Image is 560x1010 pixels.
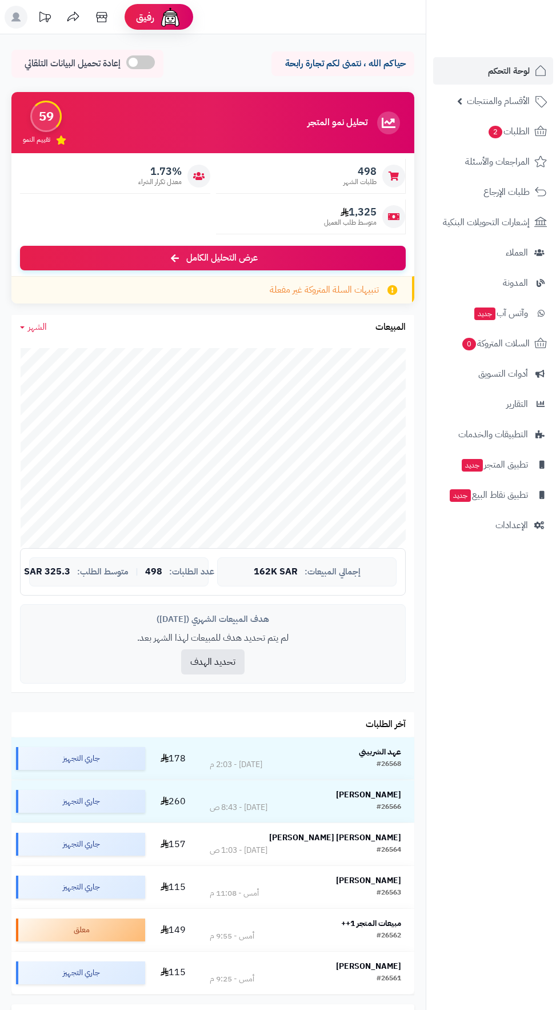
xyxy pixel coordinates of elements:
span: تطبيق المتجر [461,457,528,473]
h3: المبيعات [375,322,406,333]
div: #26564 [377,845,401,856]
span: جديد [450,489,471,502]
div: هدف المبيعات الشهري ([DATE]) [29,613,397,625]
span: طلبات الإرجاع [483,184,530,200]
div: #26561 [377,973,401,985]
span: 162K SAR [254,567,298,577]
div: أمس - 11:08 م [210,888,259,899]
span: إجمالي المبيعات: [305,567,361,577]
span: التطبيقات والخدمات [458,426,528,442]
span: 498 [343,165,377,178]
span: الشهر [28,320,47,334]
span: التقارير [506,396,528,412]
span: وآتس آب [473,305,528,321]
span: 325.3 SAR [24,567,70,577]
span: السلات المتروكة [461,336,530,352]
a: المراجعات والأسئلة [433,148,553,175]
span: إعادة تحميل البيانات التلقائي [25,57,121,70]
div: معلق [16,919,145,941]
a: الشهر [20,321,47,334]
img: ai-face.png [159,6,182,29]
div: جاري التجهيز [16,747,145,770]
td: 149 [150,909,197,951]
div: جاري التجهيز [16,790,145,813]
td: 157 [150,823,197,865]
strong: عهد الشربيني [359,746,401,758]
div: جاري التجهيز [16,833,145,856]
div: أمس - 9:25 م [210,973,254,985]
h3: آخر الطلبات [366,720,406,730]
a: أدوات التسويق [433,360,553,388]
a: تطبيق نقاط البيعجديد [433,481,553,509]
div: جاري التجهيز [16,961,145,984]
td: 115 [150,952,197,994]
a: وآتس آبجديد [433,300,553,327]
a: إشعارات التحويلات البنكية [433,209,553,236]
strong: [PERSON_NAME] [336,875,401,887]
strong: مبيعات المتجر 1++ [341,917,401,929]
span: إشعارات التحويلات البنكية [443,214,530,230]
span: المراجعات والأسئلة [465,154,530,170]
h3: تحليل نمو المتجر [307,118,367,128]
div: #26566 [377,802,401,813]
span: العملاء [506,245,528,261]
span: تقييم النمو [23,135,50,145]
div: [DATE] - 1:03 ص [210,845,267,856]
button: تحديد الهدف [181,649,245,674]
a: التقارير [433,390,553,418]
a: التطبيقات والخدمات [433,421,553,448]
a: تحديثات المنصة [30,6,59,31]
span: تطبيق نقاط البيع [449,487,528,503]
a: الطلبات2 [433,118,553,145]
strong: [PERSON_NAME] [336,789,401,801]
span: رفيق [136,10,154,24]
span: طلبات الشهر [343,177,377,187]
span: الإعدادات [495,517,528,533]
strong: [PERSON_NAME] [336,960,401,972]
p: لم يتم تحديد هدف للمبيعات لهذا الشهر بعد. [29,632,397,645]
span: الطلبات [487,123,530,139]
a: العملاء [433,239,553,266]
a: لوحة التحكم [433,57,553,85]
span: | [135,568,138,576]
span: تنبيهات السلة المتروكة غير مفعلة [270,284,379,297]
span: لوحة التحكم [488,63,530,79]
span: 1,325 [324,206,377,218]
span: المدونة [503,275,528,291]
div: #26562 [377,931,401,942]
span: عدد الطلبات: [169,567,214,577]
span: جديد [462,459,483,472]
a: طلبات الإرجاع [433,178,553,206]
span: متوسط الطلب: [77,567,129,577]
div: أمس - 9:55 م [210,931,254,942]
strong: [PERSON_NAME] [PERSON_NAME] [269,832,401,844]
td: 260 [150,780,197,823]
a: عرض التحليل الكامل [20,246,406,270]
div: [DATE] - 2:03 م [210,759,262,771]
span: متوسط طلب العميل [324,218,377,227]
td: 115 [150,866,197,908]
a: المدونة [433,269,553,297]
span: معدل تكرار الشراء [138,177,182,187]
span: 2 [489,126,502,138]
p: حياكم الله ، نتمنى لكم تجارة رابحة [280,57,406,70]
span: عرض التحليل الكامل [186,251,258,265]
div: جاري التجهيز [16,876,145,899]
span: أدوات التسويق [478,366,528,382]
a: الإعدادات [433,512,553,539]
a: تطبيق المتجرجديد [433,451,553,478]
div: #26568 [377,759,401,771]
span: الأقسام والمنتجات [467,93,530,109]
span: 1.73% [138,165,182,178]
span: جديد [474,308,495,320]
td: 178 [150,737,197,780]
span: 0 [462,338,476,350]
div: #26563 [377,888,401,899]
a: السلات المتروكة0 [433,330,553,357]
div: [DATE] - 8:43 ص [210,802,267,813]
span: 498 [145,567,162,577]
